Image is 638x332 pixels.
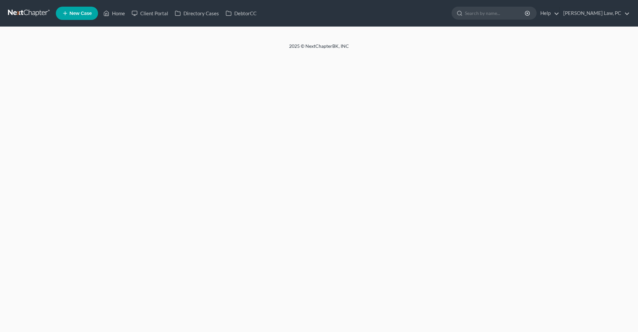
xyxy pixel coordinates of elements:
a: Help [537,7,559,19]
div: 2025 © NextChapterBK, INC [130,43,508,55]
a: Directory Cases [171,7,222,19]
span: New Case [69,11,92,16]
a: Home [100,7,128,19]
a: [PERSON_NAME] Law, PC [560,7,630,19]
input: Search by name... [465,7,526,19]
a: DebtorCC [222,7,260,19]
a: Client Portal [128,7,171,19]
